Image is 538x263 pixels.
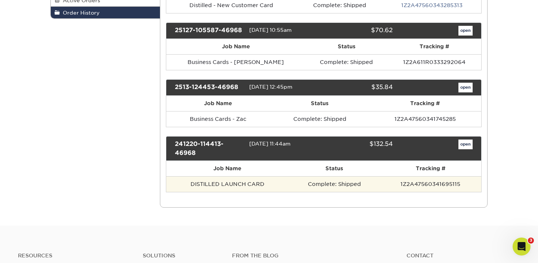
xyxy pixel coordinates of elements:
a: open [458,26,473,36]
td: Business Cards - [PERSON_NAME] [166,54,306,70]
th: Job Name [166,161,289,176]
a: open [458,83,473,92]
div: 25127-105587-46968 [169,26,249,36]
th: Tracking # [380,161,481,176]
div: 241220-114413-46968 [169,140,249,158]
span: [DATE] 11:44am [249,141,291,147]
td: DISTILLED LAUNCH CARD [166,176,289,192]
th: Status [270,96,369,111]
h4: Solutions [143,253,221,259]
td: 1Z2A47560341695115 [380,176,481,192]
div: 2513-124453-46968 [169,83,249,92]
th: Status [289,161,380,176]
span: Order History [60,10,100,16]
td: 1Z2A611R0333292064 [387,54,481,70]
td: Complete: Shipped [306,54,387,70]
th: Job Name [166,96,270,111]
td: Complete: Shipped [289,176,380,192]
span: [DATE] 10:55am [249,27,292,33]
th: Tracking # [387,39,481,54]
iframe: Intercom live chat [513,238,531,256]
div: $70.62 [318,26,398,36]
td: Complete: Shipped [270,111,369,127]
div: $35.84 [318,83,398,92]
a: Order History [51,7,160,18]
h4: Resources [18,253,132,259]
th: Status [306,39,387,54]
span: [DATE] 12:45pm [249,84,293,90]
a: Contact [406,253,520,259]
th: Job Name [166,39,306,54]
span: 3 [528,238,534,244]
a: 1Z2A47560343285313 [401,2,463,8]
td: Business Cards - Zac [166,111,270,127]
th: Tracking # [369,96,481,111]
div: $132.54 [318,140,398,158]
h4: From the Blog [232,253,387,259]
a: open [458,140,473,149]
td: 1Z2A47560341745285 [369,111,481,127]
